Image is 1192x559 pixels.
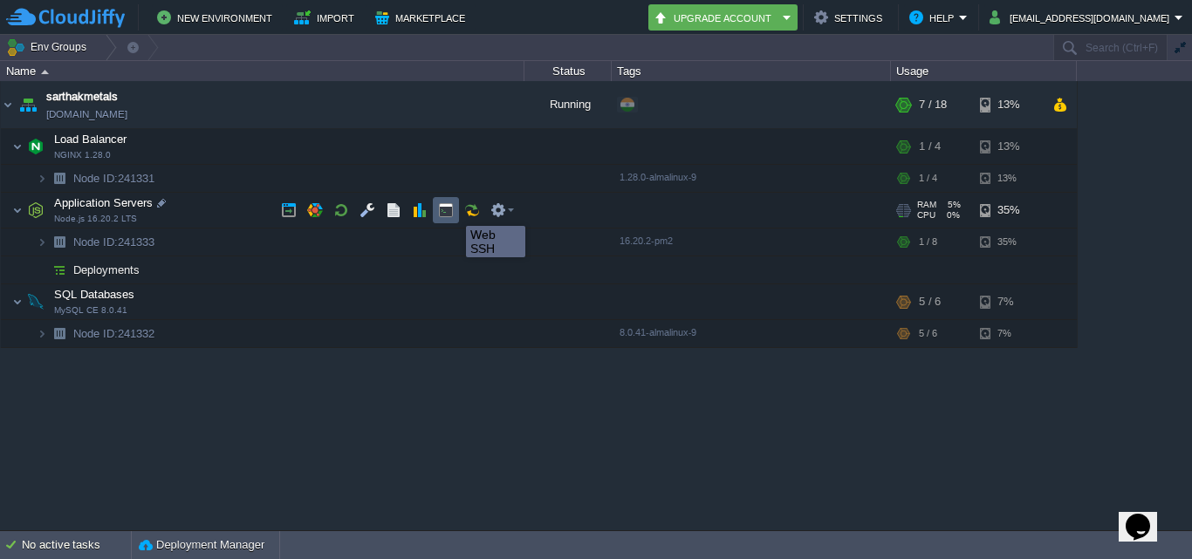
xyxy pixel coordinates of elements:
img: AMDAwAAAACH5BAEAAAAALAAAAAABAAEAAAICRAEAOw== [47,256,72,283]
span: 0% [942,210,960,221]
span: CPU [917,210,935,221]
iframe: chat widget [1119,489,1175,542]
div: 13% [980,165,1037,192]
img: AMDAwAAAACH5BAEAAAAALAAAAAABAAEAAAICRAEAOw== [24,284,48,319]
span: Application Servers [52,195,155,210]
button: New Environment [157,7,277,28]
a: SQL DatabasesMySQL CE 8.0.41 [52,288,137,301]
span: Node ID: [73,172,118,185]
img: AMDAwAAAACH5BAEAAAAALAAAAAABAAEAAAICRAEAOw== [37,256,47,283]
div: 7 / 18 [919,81,947,128]
span: Node.js 16.20.2 LTS [54,214,137,224]
img: AMDAwAAAACH5BAEAAAAALAAAAAABAAEAAAICRAEAOw== [47,320,72,347]
div: No active tasks [22,531,131,559]
img: AMDAwAAAACH5BAEAAAAALAAAAAABAAEAAAICRAEAOw== [41,70,49,74]
div: 5 / 6 [919,284,941,319]
img: AMDAwAAAACH5BAEAAAAALAAAAAABAAEAAAICRAEAOw== [12,193,23,228]
div: 1 / 4 [919,165,937,192]
div: Running [524,81,612,128]
div: Tags [613,61,890,81]
img: AMDAwAAAACH5BAEAAAAALAAAAAABAAEAAAICRAEAOw== [37,228,47,256]
span: 241333 [72,235,157,249]
div: 5 / 6 [919,320,937,347]
div: 7% [980,284,1037,319]
span: MySQL CE 8.0.41 [54,305,127,316]
button: Env Groups [6,35,92,59]
img: AMDAwAAAACH5BAEAAAAALAAAAAABAAEAAAICRAEAOw== [47,165,72,192]
span: 5% [943,200,961,210]
button: Deployment Manager [139,536,264,554]
span: 241331 [72,171,157,186]
div: 35% [980,193,1037,228]
span: 1.28.0-almalinux-9 [620,172,696,182]
span: SQL Databases [52,287,137,302]
div: 13% [980,129,1037,164]
a: Load BalancerNGINX 1.28.0 [52,133,129,146]
a: Node ID:241332 [72,326,157,341]
img: AMDAwAAAACH5BAEAAAAALAAAAAABAAEAAAICRAEAOw== [37,320,47,347]
a: Node ID:241331 [72,171,157,186]
div: 1 / 4 [919,129,941,164]
div: Web SSH [470,228,521,256]
span: 8.0.41-almalinux-9 [620,327,696,337]
a: Deployments [72,262,142,277]
span: 16.20.2-pm2 [620,235,673,246]
div: 7% [980,320,1037,347]
div: 35% [980,228,1037,256]
span: Node ID: [73,327,118,340]
span: Load Balancer [52,132,129,147]
img: AMDAwAAAACH5BAEAAAAALAAAAAABAAEAAAICRAEAOw== [47,228,72,256]
img: AMDAwAAAACH5BAEAAAAALAAAAAABAAEAAAICRAEAOw== [12,129,23,164]
div: Usage [892,61,1076,81]
img: AMDAwAAAACH5BAEAAAAALAAAAAABAAEAAAICRAEAOw== [37,165,47,192]
button: Import [294,7,360,28]
img: AMDAwAAAACH5BAEAAAAALAAAAAABAAEAAAICRAEAOw== [12,284,23,319]
button: Help [909,7,959,28]
a: sarthakmetals [46,88,118,106]
img: AMDAwAAAACH5BAEAAAAALAAAAAABAAEAAAICRAEAOw== [24,193,48,228]
img: CloudJiffy [6,7,125,29]
span: 241332 [72,326,157,341]
a: [DOMAIN_NAME] [46,106,127,123]
img: AMDAwAAAACH5BAEAAAAALAAAAAABAAEAAAICRAEAOw== [24,129,48,164]
div: Name [2,61,524,81]
div: Status [525,61,611,81]
img: AMDAwAAAACH5BAEAAAAALAAAAAABAAEAAAICRAEAOw== [16,81,40,128]
a: Node ID:241333 [72,235,157,249]
span: NGINX 1.28.0 [54,150,111,160]
div: 13% [980,81,1037,128]
div: 1 / 8 [919,228,937,256]
span: RAM [917,200,936,210]
a: Application ServersNode.js 16.20.2 LTS [52,196,155,209]
button: [EMAIL_ADDRESS][DOMAIN_NAME] [990,7,1175,28]
button: Marketplace [375,7,470,28]
span: Node ID: [73,235,118,249]
img: AMDAwAAAACH5BAEAAAAALAAAAAABAAEAAAICRAEAOw== [1,81,15,128]
button: Settings [814,7,887,28]
button: Upgrade Account [654,7,778,28]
